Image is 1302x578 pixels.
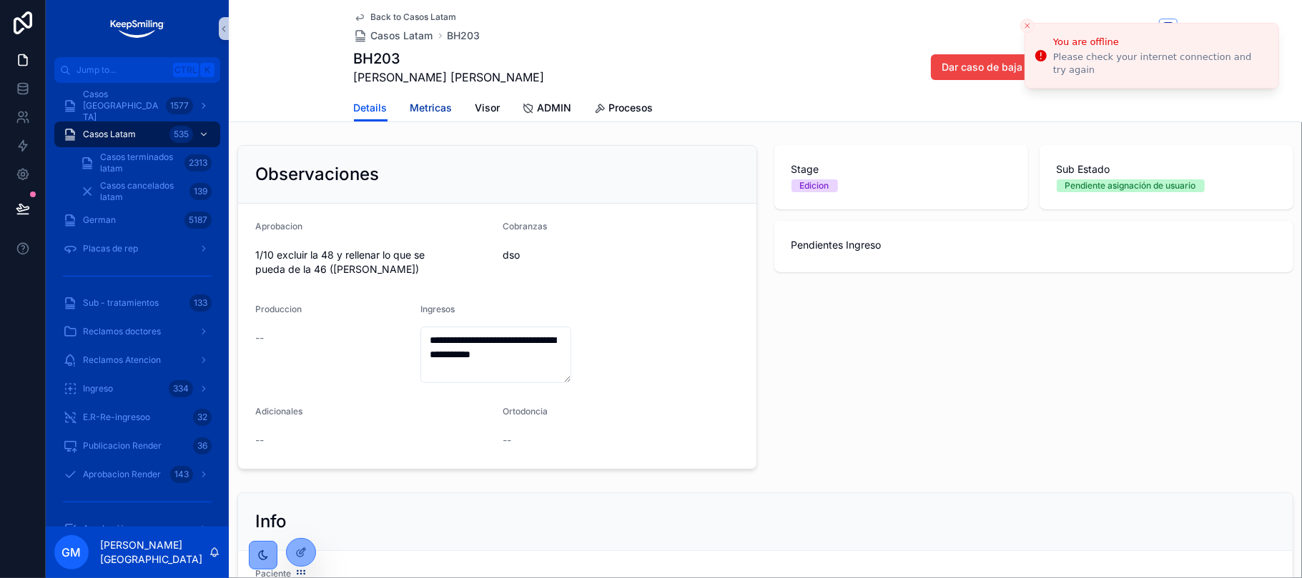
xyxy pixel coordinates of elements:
[1020,19,1035,33] button: Close toast
[54,121,220,147] a: Casos Latam535
[83,297,159,309] span: Sub - tratamientos
[54,462,220,487] a: Aprobacion Render143
[371,29,433,43] span: Casos Latam
[354,101,388,115] span: Details
[448,29,480,43] a: BH203
[371,11,457,23] span: Back to Casos Latam
[193,409,212,426] div: 32
[255,221,302,231] span: Aprobacion
[193,437,212,454] div: 36
[354,11,457,23] a: Back to Casos Latam
[595,95,654,124] a: Procesos
[83,440,162,452] span: Publicacion Render
[942,60,1023,74] span: Dar caso de baja
[1053,35,1267,49] div: You are offline
[54,93,220,119] a: Casos [GEOGRAPHIC_DATA]1577
[1065,179,1196,192] div: Pendiente asignación de usuario
[54,347,220,373] a: Reclamos Atencion
[354,29,433,43] a: Casos Latam
[54,57,220,83] button: Jump to...CtrlK
[169,126,193,143] div: 535
[475,101,500,115] span: Visor
[410,101,453,115] span: Metricas
[255,406,302,417] span: Adicionales
[83,129,136,140] span: Casos Latam
[54,319,220,344] a: Reclamos doctores
[420,304,455,314] span: Ingresos
[538,101,572,115] span: ADMIN
[54,516,220,542] a: Aprobación
[83,326,161,337] span: Reclamos doctores
[791,162,1011,176] span: Stage
[83,412,150,423] span: E.R-Re-ingresoo
[83,89,160,123] span: Casos [GEOGRAPHIC_DATA]
[503,406,548,417] span: Ortodoncia
[169,380,193,397] div: 334
[62,544,82,561] span: GM
[77,64,167,76] span: Jump to...
[54,207,220,233] a: German5187
[46,83,229,527] div: scrollable content
[189,183,212,200] div: 139
[184,211,212,229] div: 5187
[1053,51,1267,76] div: Please check your internet connection and try again
[475,95,500,124] a: Visor
[54,376,220,402] a: Ingreso334
[410,95,453,124] a: Metricas
[54,433,220,459] a: Publicacion Render36
[800,179,829,192] div: Edicion
[100,538,209,567] p: [PERSON_NAME][GEOGRAPHIC_DATA]
[71,150,220,176] a: Casos terminados latam2313
[503,221,547,231] span: Cobranzas
[202,64,213,76] span: K
[609,101,654,115] span: Procesos
[189,294,212,312] div: 133
[54,404,220,430] a: E.R-Re-ingresoo32
[255,304,302,314] span: Produccion
[109,17,165,40] img: App logo
[100,151,179,174] span: Casos terminados latam
[503,433,511,447] span: --
[354,69,545,86] span: [PERSON_NAME] [PERSON_NAME]
[354,49,545,69] h1: BH203
[71,179,220,204] a: Casos cancelados latam139
[166,97,193,114] div: 1577
[255,163,379,186] h2: Observaciones
[523,95,572,124] a: ADMIN
[255,331,264,345] span: --
[100,180,184,203] span: Casos cancelados latam
[184,154,212,171] div: 2313
[83,523,129,534] span: Aprobación
[255,510,287,533] h2: Info
[173,63,199,77] span: Ctrl
[503,248,656,262] span: dso
[170,466,193,483] div: 143
[54,236,220,261] a: Placas de rep
[83,354,161,366] span: Reclamos Atencion
[255,248,491,276] span: 1/10 excluir la 48 y rellenar lo que se pueda de la 46 ([PERSON_NAME])
[1057,162,1276,176] span: Sub Estado
[255,433,264,447] span: --
[83,383,113,394] span: Ingreso
[931,54,1035,80] button: Dar caso de baja
[83,469,161,480] span: Aprobacion Render
[83,214,116,226] span: German
[83,243,138,254] span: Placas de rep
[354,95,388,122] a: Details
[791,238,1277,252] span: Pendientes Ingreso
[54,290,220,316] a: Sub - tratamientos133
